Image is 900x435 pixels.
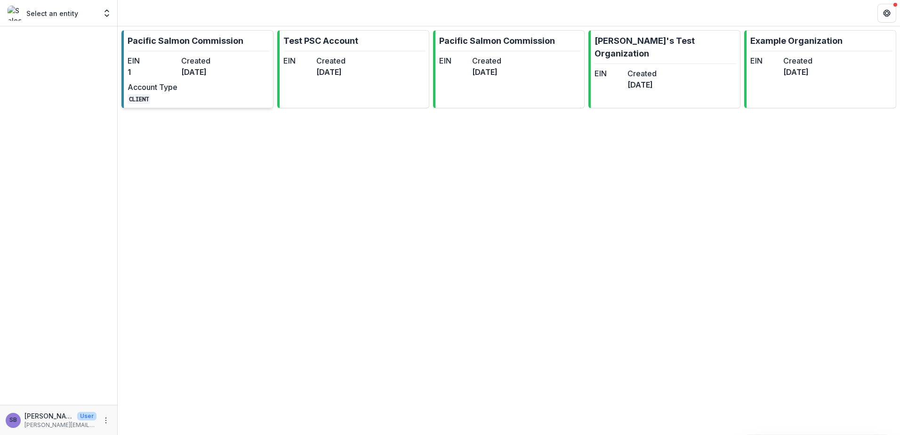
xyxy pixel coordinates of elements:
dd: [DATE] [181,66,231,78]
div: Sascha Bendt [9,417,17,423]
dt: Account Type [128,81,177,93]
dd: [DATE] [316,66,346,78]
dt: Created [627,68,657,79]
a: Pacific Salmon CommissionEINCreated[DATE] [433,30,585,108]
p: [PERSON_NAME][EMAIL_ADDRESS][DOMAIN_NAME] [24,421,96,429]
dd: [DATE] [783,66,812,78]
img: Select an entity [8,6,23,21]
p: [PERSON_NAME] [24,411,73,421]
a: Example OrganizationEINCreated[DATE] [744,30,896,108]
p: Select an entity [26,8,78,18]
dt: EIN [283,55,313,66]
p: Pacific Salmon Commission [128,34,243,47]
dt: EIN [439,55,468,66]
button: More [100,415,112,426]
p: User [77,412,96,420]
a: [PERSON_NAME]'s Test OrganizationEINCreated[DATE] [588,30,740,108]
p: Test PSC Account [283,34,358,47]
p: Example Organization [750,34,843,47]
dt: Created [472,55,501,66]
dt: Created [316,55,346,66]
code: CLIENT [128,94,150,104]
a: Pacific Salmon CommissionEIN1Created[DATE]Account TypeCLIENT [121,30,273,108]
dd: [DATE] [627,79,657,90]
button: Open entity switcher [100,4,113,23]
a: Test PSC AccountEINCreated[DATE] [277,30,429,108]
dt: Created [783,55,812,66]
p: Pacific Salmon Commission [439,34,555,47]
p: [PERSON_NAME]'s Test Organization [595,34,736,60]
dd: 1 [128,66,177,78]
dt: EIN [128,55,177,66]
dt: EIN [750,55,779,66]
dd: [DATE] [472,66,501,78]
dt: EIN [595,68,624,79]
button: Get Help [877,4,896,23]
dt: Created [181,55,231,66]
